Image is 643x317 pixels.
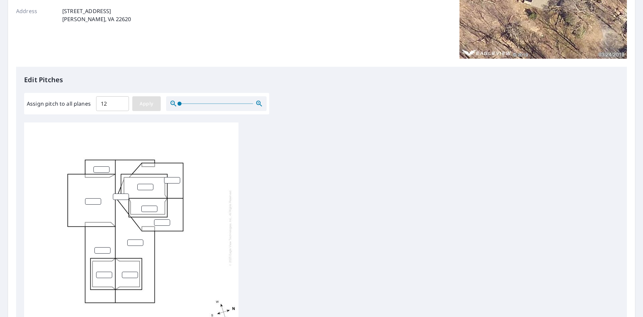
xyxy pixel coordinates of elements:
[138,100,155,108] span: Apply
[16,7,56,23] p: Address
[96,94,129,113] input: 00.0
[132,96,161,111] button: Apply
[62,7,131,23] p: [STREET_ADDRESS] [PERSON_NAME], VA 22620
[27,100,91,108] label: Assign pitch to all planes
[24,75,619,85] p: Edit Pitches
